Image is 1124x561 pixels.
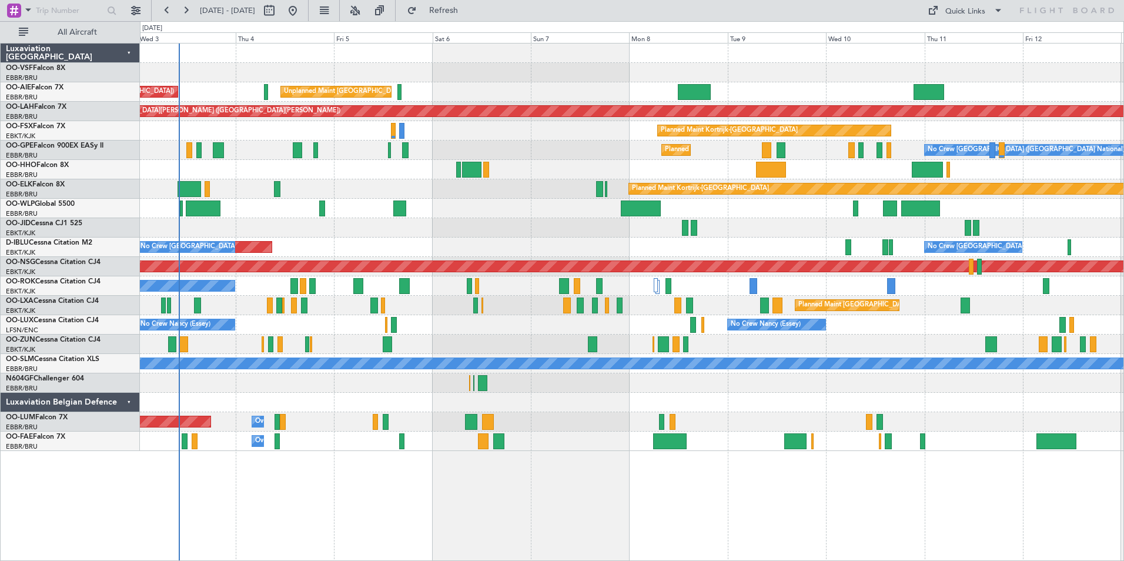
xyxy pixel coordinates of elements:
[6,103,34,111] span: OO-LAH
[6,209,38,218] a: EBBR/BRU
[6,375,34,382] span: N604GF
[728,32,826,43] div: Tue 9
[6,162,69,169] a: OO-HHOFalcon 8X
[6,298,34,305] span: OO-LXA
[922,1,1009,20] button: Quick Links
[6,142,103,149] a: OO-GPEFalcon 900EX EASy II
[284,83,505,101] div: Unplanned Maint [GEOGRAPHIC_DATA] ([GEOGRAPHIC_DATA] National)
[6,123,65,130] a: OO-FSXFalcon 7X
[632,180,769,198] div: Planned Maint Kortrijk-[GEOGRAPHIC_DATA]
[200,5,255,16] span: [DATE] - [DATE]
[6,423,38,432] a: EBBR/BRU
[6,278,35,285] span: OO-ROK
[6,151,38,160] a: EBBR/BRU
[798,296,1011,314] div: Planned Maint [GEOGRAPHIC_DATA] ([GEOGRAPHIC_DATA] National)
[6,278,101,285] a: OO-ROKCessna Citation CJ4
[6,442,38,451] a: EBBR/BRU
[6,268,35,276] a: EBKT/KJK
[6,84,63,91] a: OO-AIEFalcon 7X
[6,93,38,102] a: EBBR/BRU
[6,181,65,188] a: OO-ELKFalcon 8X
[6,201,35,208] span: OO-WLP
[629,32,727,43] div: Mon 8
[531,32,629,43] div: Sun 7
[6,65,65,72] a: OO-VSFFalcon 8X
[6,414,35,421] span: OO-LUM
[6,132,35,141] a: EBKT/KJK
[13,23,128,42] button: All Aircraft
[31,28,124,36] span: All Aircraft
[140,316,210,333] div: No Crew Nancy (Essey)
[661,122,798,139] div: Planned Maint Kortrijk-[GEOGRAPHIC_DATA]
[6,112,38,121] a: EBBR/BRU
[142,24,162,34] div: [DATE]
[6,74,38,82] a: EBBR/BRU
[6,84,31,91] span: OO-AIE
[255,432,335,450] div: Owner Melsbroek Air Base
[6,171,38,179] a: EBBR/BRU
[6,345,35,354] a: EBKT/KJK
[138,32,236,43] div: Wed 3
[6,239,92,246] a: D-IBLUCessna Citation M2
[255,413,335,430] div: Owner Melsbroek Air Base
[6,356,99,363] a: OO-SLMCessna Citation XLS
[6,298,99,305] a: OO-LXACessna Citation CJ4
[945,6,985,18] div: Quick Links
[6,239,29,246] span: D-IBLU
[6,336,35,343] span: OO-ZUN
[665,141,878,159] div: Planned Maint [GEOGRAPHIC_DATA] ([GEOGRAPHIC_DATA] National)
[826,32,924,43] div: Wed 10
[6,201,75,208] a: OO-WLPGlobal 5500
[6,317,34,324] span: OO-LUX
[6,365,38,373] a: EBBR/BRU
[6,375,84,382] a: N604GFChallenger 604
[6,433,65,440] a: OO-FAEFalcon 7X
[6,287,35,296] a: EBKT/KJK
[1023,32,1121,43] div: Fri 12
[6,142,34,149] span: OO-GPE
[6,123,33,130] span: OO-FSX
[6,259,35,266] span: OO-NSG
[6,248,35,257] a: EBKT/KJK
[6,384,38,393] a: EBBR/BRU
[6,190,38,199] a: EBBR/BRU
[6,336,101,343] a: OO-ZUNCessna Citation CJ4
[419,6,469,15] span: Refresh
[36,2,103,19] input: Trip Number
[925,32,1023,43] div: Thu 11
[6,433,33,440] span: OO-FAE
[433,32,531,43] div: Sat 6
[6,65,33,72] span: OO-VSF
[6,317,99,324] a: OO-LUXCessna Citation CJ4
[6,181,32,188] span: OO-ELK
[334,32,432,43] div: Fri 5
[6,162,36,169] span: OO-HHO
[6,229,35,238] a: EBKT/KJK
[6,103,66,111] a: OO-LAHFalcon 7X
[140,238,337,256] div: No Crew [GEOGRAPHIC_DATA] ([GEOGRAPHIC_DATA] National)
[6,259,101,266] a: OO-NSGCessna Citation CJ4
[6,306,35,315] a: EBKT/KJK
[6,414,68,421] a: OO-LUMFalcon 7X
[6,220,82,227] a: OO-JIDCessna CJ1 525
[236,32,334,43] div: Thu 4
[402,1,472,20] button: Refresh
[6,326,38,335] a: LFSN/ENC
[6,356,34,363] span: OO-SLM
[6,220,31,227] span: OO-JID
[731,316,801,333] div: No Crew Nancy (Essey)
